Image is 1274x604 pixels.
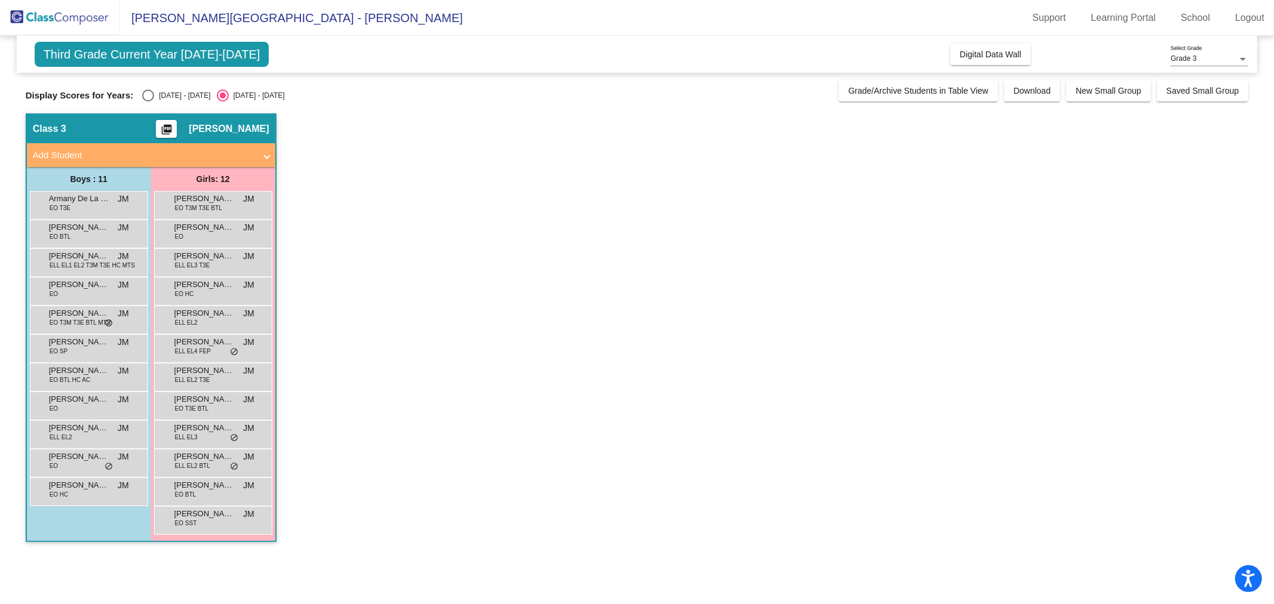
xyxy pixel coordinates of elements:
[243,307,254,320] span: JM
[156,120,177,138] button: Print Students Details
[174,279,234,291] span: [PERSON_NAME]
[1023,8,1076,27] a: Support
[49,451,109,463] span: [PERSON_NAME]
[243,422,254,434] span: JM
[950,44,1031,65] button: Digital Data Wall
[189,123,269,135] span: [PERSON_NAME]
[230,433,238,443] span: do_not_disturb_alt
[175,375,210,384] span: ELL EL2 T3E
[33,123,66,135] span: Class 3
[174,508,234,520] span: [PERSON_NAME]
[960,50,1021,59] span: Digital Data Wall
[118,479,129,492] span: JM
[175,490,197,499] span: EO BTL
[243,479,254,492] span: JM
[175,289,194,298] span: EO HC
[50,289,58,298] span: EO
[243,193,254,205] span: JM
[50,433,72,442] span: ELL EL2
[174,336,234,348] span: [PERSON_NAME]
[1066,80,1151,101] button: New Small Group
[1014,86,1051,95] span: Download
[1157,80,1248,101] button: Saved Small Group
[49,365,109,377] span: [PERSON_NAME]
[50,347,68,356] span: EO SP
[118,451,129,463] span: JM
[27,167,151,191] div: Boys : 11
[154,90,210,101] div: [DATE] - [DATE]
[1076,86,1141,95] span: New Small Group
[243,365,254,377] span: JM
[243,508,254,520] span: JM
[1171,54,1196,63] span: Grade 3
[243,279,254,291] span: JM
[50,461,58,470] span: EO
[118,221,129,234] span: JM
[118,279,129,291] span: JM
[35,42,269,67] span: Third Grade Current Year [DATE]-[DATE]
[142,90,284,101] mat-radio-group: Select an option
[49,250,109,262] span: [PERSON_NAME]
[50,232,71,241] span: EO BTL
[50,261,135,270] span: ELL EL1 EL2 T3M T3E HC MTS
[230,347,238,357] span: do_not_disturb_alt
[1082,8,1166,27] a: Learning Portal
[118,307,129,320] span: JM
[118,393,129,406] span: JM
[105,462,113,472] span: do_not_disturb_alt
[174,193,234,205] span: [PERSON_NAME]
[49,279,109,291] span: [PERSON_NAME]
[174,422,234,434] span: [PERSON_NAME] [PERSON_NAME]
[26,90,134,101] span: Display Scores for Years:
[175,232,183,241] span: EO
[174,250,234,262] span: [PERSON_NAME]
[50,490,69,499] span: EO HC
[243,393,254,406] span: JM
[174,479,234,491] span: [PERSON_NAME]
[1004,80,1060,101] button: Download
[243,451,254,463] span: JM
[105,319,113,328] span: do_not_disturb_alt
[175,404,209,413] span: EO T3E BTL
[118,365,129,377] span: JM
[49,221,109,233] span: [PERSON_NAME]
[50,404,58,413] span: EO
[49,193,109,205] span: Armany De La [PERSON_NAME]
[243,250,254,263] span: JM
[839,80,998,101] button: Grade/Archive Students in Table View
[49,479,109,491] span: [PERSON_NAME]
[49,307,109,319] span: [PERSON_NAME]
[49,422,109,434] span: [PERSON_NAME]
[175,433,198,442] span: ELL EL3
[1166,86,1239,95] span: Saved Small Group
[50,318,111,327] span: EO T3M T3E BTL MTS
[119,8,463,27] span: [PERSON_NAME][GEOGRAPHIC_DATA] - [PERSON_NAME]
[50,375,91,384] span: EO BTL HC AC
[243,336,254,349] span: JM
[49,336,109,348] span: [PERSON_NAME]
[848,86,988,95] span: Grade/Archive Students in Table View
[1171,8,1220,27] a: School
[118,193,129,205] span: JM
[118,422,129,434] span: JM
[49,393,109,405] span: [PERSON_NAME]
[118,336,129,349] span: JM
[174,451,234,463] span: [PERSON_NAME]
[50,204,70,212] span: EO T3E
[174,365,234,377] span: [PERSON_NAME]
[175,261,210,270] span: ELL EL3 T3E
[33,149,255,162] mat-panel-title: Add Student
[174,393,234,405] span: [PERSON_NAME]
[159,124,174,140] mat-icon: picture_as_pdf
[243,221,254,234] span: JM
[1226,8,1274,27] a: Logout
[27,143,275,167] mat-expansion-panel-header: Add Student
[174,307,234,319] span: [PERSON_NAME]
[230,462,238,472] span: do_not_disturb_alt
[118,250,129,263] span: JM
[174,221,234,233] span: [PERSON_NAME]
[175,461,210,470] span: ELL EL2 BTL
[175,519,197,528] span: EO SST
[175,204,222,212] span: EO T3M T3E BTL
[229,90,285,101] div: [DATE] - [DATE]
